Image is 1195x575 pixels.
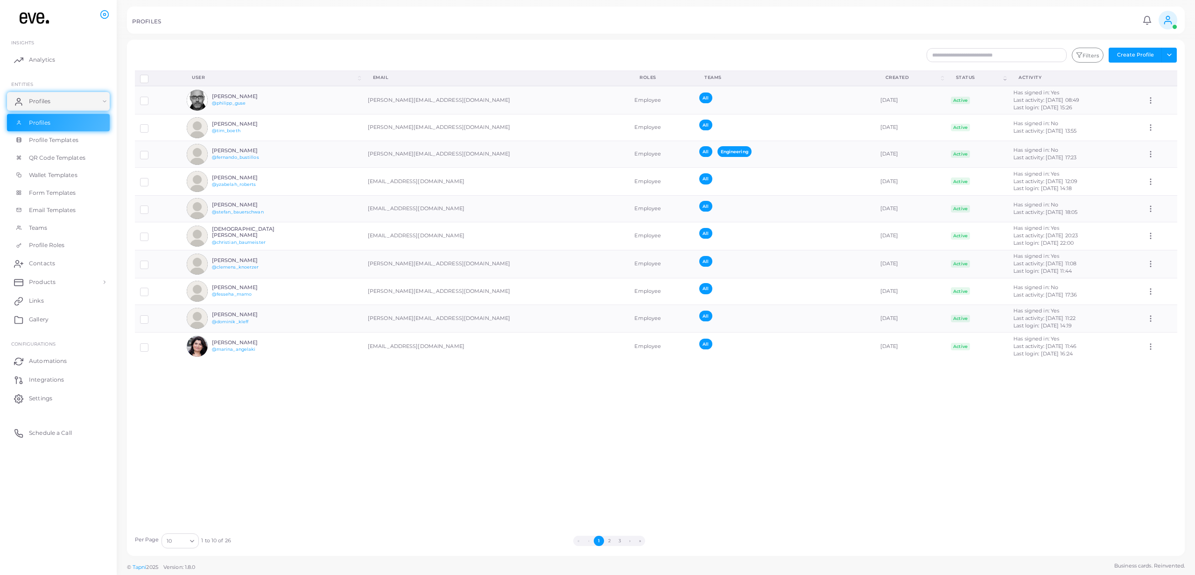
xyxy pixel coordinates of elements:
[629,222,694,250] td: Employee
[212,175,281,181] h6: [PERSON_NAME]
[7,389,110,408] a: Settings
[29,136,78,144] span: Profile Templates
[212,340,281,346] h6: [PERSON_NAME]
[875,114,946,141] td: [DATE]
[875,222,946,250] td: [DATE]
[212,121,281,127] h6: [PERSON_NAME]
[1013,225,1059,231] span: Has signed in: Yes
[629,168,694,196] td: Employee
[956,74,1002,81] div: Status
[173,536,186,546] input: Search for option
[699,120,712,130] span: All
[212,148,281,154] h6: [PERSON_NAME]
[699,173,712,184] span: All
[875,305,946,333] td: [DATE]
[951,205,970,213] span: Active
[1013,260,1076,267] span: Last activity: [DATE] 11:08
[951,343,970,350] span: Active
[11,341,56,347] span: Configurations
[7,370,110,389] a: Integrations
[212,226,281,238] h6: [DEMOGRAPHIC_DATA][PERSON_NAME]
[127,563,195,571] span: ©
[7,424,110,442] a: Schedule a Call
[187,281,208,302] img: avatar
[1109,48,1162,63] button: Create Profile
[132,18,161,25] h5: PROFILES
[1013,170,1059,177] span: Has signed in: Yes
[146,563,158,571] span: 2025
[187,226,208,247] img: avatar
[699,283,712,294] span: All
[7,166,110,184] a: Wallet Templates
[1013,240,1074,246] span: Last login: [DATE] 22:00
[951,124,970,131] span: Active
[29,357,67,365] span: Automations
[187,144,208,165] img: avatar
[629,333,694,360] td: Employee
[212,257,281,263] h6: [PERSON_NAME]
[717,146,752,157] span: Engineering
[212,284,281,291] h6: [PERSON_NAME]
[8,9,60,26] img: logo
[363,278,630,305] td: [PERSON_NAME][EMAIL_ADDRESS][DOMAIN_NAME]
[1013,343,1076,349] span: Last activity: [DATE] 11:46
[363,141,630,168] td: [PERSON_NAME][EMAIL_ADDRESS][DOMAIN_NAME]
[629,250,694,278] td: Employee
[1013,178,1077,185] span: Last activity: [DATE] 12:09
[1114,562,1185,570] span: Business cards. Reinvented.
[604,536,614,546] button: Go to page 2
[187,198,208,219] img: avatar
[1013,185,1072,192] span: Last login: [DATE] 14:18
[699,256,712,267] span: All
[640,74,684,81] div: Roles
[363,114,630,141] td: [PERSON_NAME][EMAIL_ADDRESS][DOMAIN_NAME]
[29,297,44,305] span: Links
[7,184,110,202] a: Form Templates
[7,50,110,69] a: Analytics
[951,315,970,322] span: Active
[951,260,970,268] span: Active
[699,311,712,321] span: All
[29,376,64,384] span: Integrations
[875,333,946,360] td: [DATE]
[7,201,110,219] a: Email Templates
[886,74,939,81] div: Created
[625,536,635,546] button: Go to next page
[187,308,208,329] img: avatar
[7,310,110,329] a: Gallery
[135,71,182,86] th: Row-selection
[187,90,208,111] img: avatar
[1013,154,1076,161] span: Last activity: [DATE] 17:23
[363,250,630,278] td: [PERSON_NAME][EMAIL_ADDRESS][DOMAIN_NAME]
[201,537,231,545] span: 1 to 10 of 26
[1013,209,1077,215] span: Last activity: [DATE] 18:05
[7,219,110,237] a: Teams
[29,259,55,268] span: Contacts
[212,209,264,214] a: @stefan_bauerschwan
[29,171,77,179] span: Wallet Templates
[363,333,630,360] td: [EMAIL_ADDRESS][DOMAIN_NAME]
[7,131,110,149] a: Profile Templates
[29,224,48,232] span: Teams
[363,305,630,333] td: [PERSON_NAME][EMAIL_ADDRESS][DOMAIN_NAME]
[951,287,970,295] span: Active
[7,273,110,291] a: Products
[212,319,249,324] a: @dominik_kleff
[212,155,259,160] a: @fernando_bustillos
[7,114,110,132] a: Profiles
[29,119,50,127] span: Profiles
[7,236,110,254] a: Profile Roles
[635,536,645,546] button: Go to last page
[951,150,970,158] span: Active
[187,254,208,275] img: avatar
[1013,350,1073,357] span: Last login: [DATE] 16:24
[135,536,159,544] label: Per Page
[29,206,76,214] span: Email Templates
[212,291,252,297] a: @fesseha_mamo
[1019,74,1131,81] div: activity
[7,291,110,310] a: Links
[231,536,988,546] ul: Pagination
[7,352,110,370] a: Automations
[363,222,630,250] td: [EMAIL_ADDRESS][DOMAIN_NAME]
[187,171,208,192] img: avatar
